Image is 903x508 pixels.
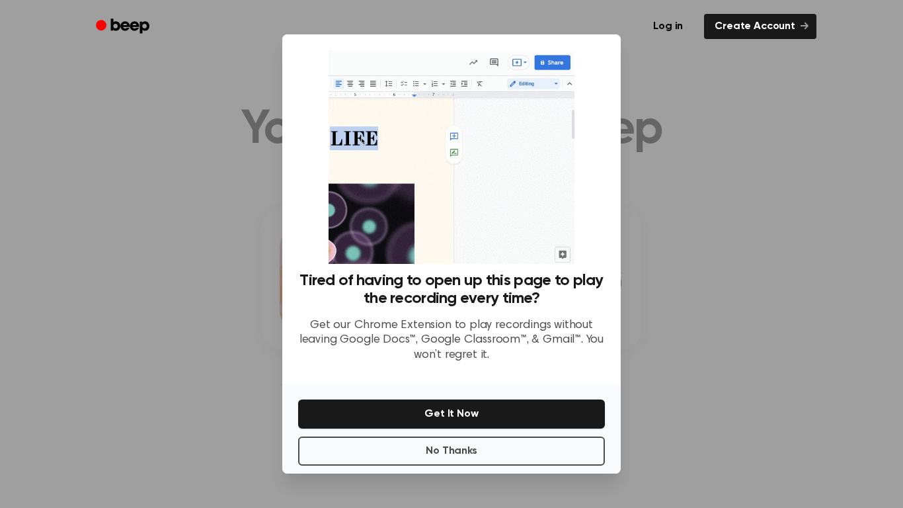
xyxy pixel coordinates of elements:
[329,50,574,264] img: Beep extension in action
[298,272,605,308] h3: Tired of having to open up this page to play the recording every time?
[298,437,605,466] button: No Thanks
[298,400,605,429] button: Get It Now
[298,318,605,363] p: Get our Chrome Extension to play recordings without leaving Google Docs™, Google Classroom™, & Gm...
[640,11,696,42] a: Log in
[704,14,816,39] a: Create Account
[87,14,161,40] a: Beep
